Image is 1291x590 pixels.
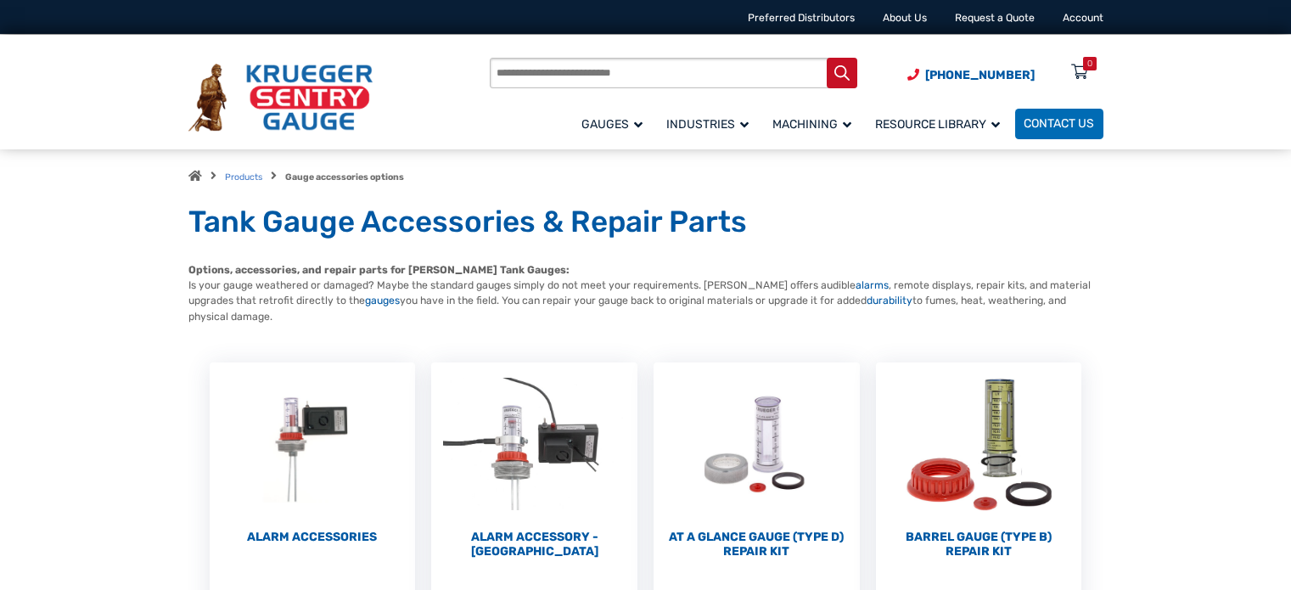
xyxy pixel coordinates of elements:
[654,362,860,526] img: At a Glance Gauge (Type D) Repair Kit
[856,279,889,291] a: alarms
[188,264,570,276] strong: Options, accessories, and repair parts for [PERSON_NAME] Tank Gauges:
[188,64,373,132] img: Krueger Sentry Gauge
[188,262,1103,325] p: Is your gauge weathered or damaged? Maybe the standard gauges simply do not meet your requirement...
[876,362,1082,559] a: Visit product category Barrel Gauge (Type B) Repair Kit
[876,362,1082,526] img: Barrel Gauge (Type B) Repair Kit
[1087,57,1092,70] div: 0
[654,362,860,559] a: Visit product category At a Glance Gauge (Type D) Repair Kit
[658,106,764,141] a: Industries
[876,530,1082,559] h2: Barrel Gauge (Type B) Repair Kit
[210,530,416,545] h2: Alarm Accessories
[581,117,643,132] span: Gauges
[867,106,1015,141] a: Resource Library
[955,12,1035,24] a: Request a Quote
[907,66,1035,84] a: Phone Number (920) 434-8860
[925,68,1035,82] span: [PHONE_NUMBER]
[365,295,400,306] a: gauges
[431,362,637,559] a: Visit product category Alarm Accessory - DC
[210,362,416,544] a: Visit product category Alarm Accessories
[666,117,749,132] span: Industries
[748,12,855,24] a: Preferred Distributors
[431,530,637,559] h2: Alarm Accessory - [GEOGRAPHIC_DATA]
[1063,12,1103,24] a: Account
[875,117,1000,132] span: Resource Library
[285,171,404,183] strong: Gauge accessories options
[867,295,912,306] a: durability
[1024,117,1094,132] span: Contact Us
[1015,109,1103,139] a: Contact Us
[225,171,262,183] a: Products
[188,204,1103,241] h1: Tank Gauge Accessories & Repair Parts
[210,362,416,526] img: Alarm Accessories
[654,530,860,559] h2: At a Glance Gauge (Type D) Repair Kit
[883,12,927,24] a: About Us
[764,106,867,141] a: Machining
[772,117,851,132] span: Machining
[573,106,658,141] a: Gauges
[431,362,637,526] img: Alarm Accessory - DC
